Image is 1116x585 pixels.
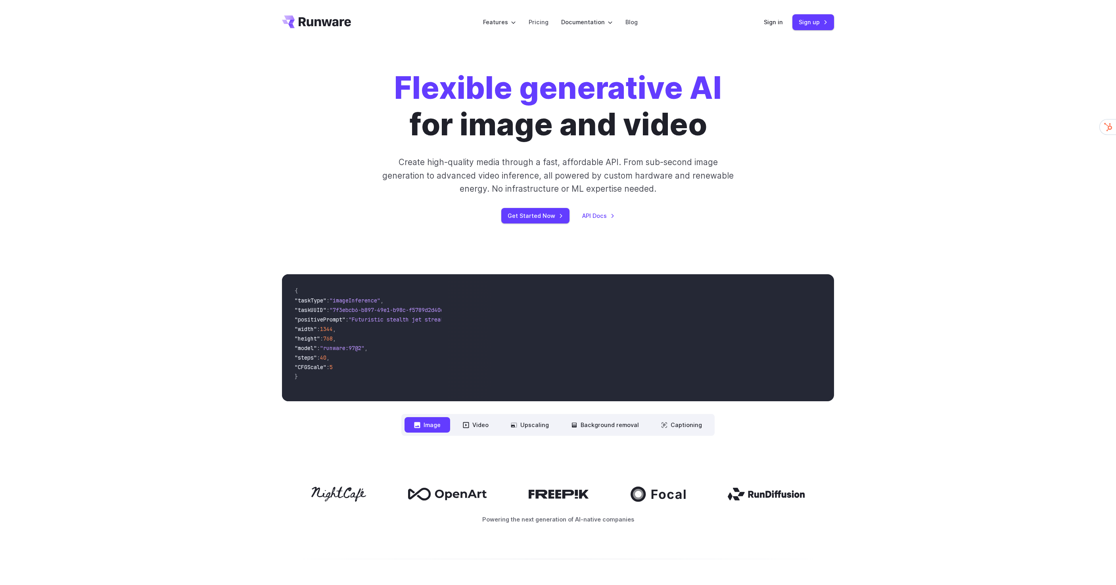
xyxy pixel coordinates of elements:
span: "height" [295,335,320,342]
span: "runware:97@2" [320,344,364,352]
span: "taskUUID" [295,306,326,314]
button: Background removal [562,417,648,433]
span: 40 [320,354,326,361]
span: , [380,297,384,304]
span: "Futuristic stealth jet streaking through a neon-lit cityscape with glowing purple exhaust" [349,316,637,323]
a: Get Started Now [501,208,570,223]
a: Pricing [529,17,548,27]
span: "CFGScale" [295,364,326,371]
span: : [345,316,349,323]
span: "steps" [295,354,317,361]
p: Powering the next generation of AI-native companies [282,515,834,524]
span: "imageInference" [330,297,380,304]
span: "model" [295,344,317,352]
label: Features [483,17,516,27]
a: Go to / [282,15,351,28]
span: } [295,373,298,380]
button: Image [405,417,450,433]
label: Documentation [561,17,613,27]
p: Create high-quality media through a fast, affordable API. From sub-second image generation to adv... [382,156,735,195]
span: : [326,297,330,304]
span: , [333,335,336,342]
span: 5 [330,364,333,371]
span: , [333,325,336,333]
span: { [295,287,298,294]
a: API Docs [582,211,615,220]
a: Sign up [792,14,834,30]
a: Sign in [764,17,783,27]
button: Upscaling [501,417,558,433]
span: "width" [295,325,317,333]
span: 1344 [320,325,333,333]
span: "taskType" [295,297,326,304]
span: 768 [323,335,333,342]
span: : [317,354,320,361]
span: : [326,306,330,314]
button: Captioning [652,417,711,433]
span: : [317,325,320,333]
a: Blog [625,17,638,27]
span: , [364,344,368,352]
span: , [326,354,330,361]
strong: Flexible generative AI [394,69,722,106]
span: : [317,344,320,352]
span: "7f3ebcb6-b897-49e1-b98c-f5789d2d40d7" [330,306,450,314]
button: Video [453,417,498,433]
span: : [326,364,330,371]
span: "positivePrompt" [295,316,345,323]
span: : [320,335,323,342]
h1: for image and video [394,70,722,143]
